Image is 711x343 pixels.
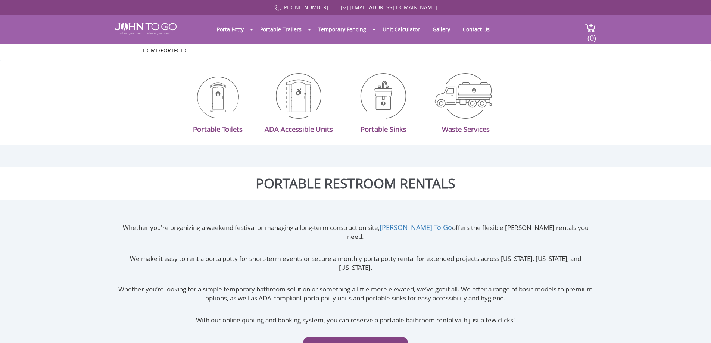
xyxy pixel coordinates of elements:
a: [PERSON_NAME] To Go [380,223,452,232]
img: Porta Potties [197,73,239,119]
a: Waste Services [434,73,498,134]
ul: / [143,47,568,54]
p: We make it easy to rent a porta potty for short-term events or secure a monthly porta potty renta... [115,254,596,272]
p: With our online quoting and booking system, you can reserve a portable bathroom rental with just ... [115,316,596,325]
a: Gallery [427,22,456,37]
img: Porta Potties [269,73,329,119]
img: JOHN to go [115,23,177,35]
div: Portable Toilets [193,119,243,134]
a: Portable Trailers [255,22,307,37]
a: Portable Toilets [193,73,243,134]
div: Portable Sinks [355,119,412,134]
a: Portfolio [160,47,189,54]
a: Temporary Fencing [312,22,372,37]
img: Porta Potties [434,73,498,119]
button: Live Chat [681,313,711,343]
div: Waste Services [434,119,498,134]
a: Portable Sinks [355,73,412,134]
img: cart a [585,23,596,33]
a: [EMAIL_ADDRESS][DOMAIN_NAME] [350,4,437,11]
a: Porta Potty [211,22,249,37]
span: (0) [587,27,596,43]
img: Call [274,5,281,11]
a: [PHONE_NUMBER] [282,4,328,11]
a: ADA Accessible Units [265,73,333,134]
p: Whether you're organizing a weekend festival or managing a long-term construction site, offers th... [115,223,596,241]
a: Home [143,47,159,54]
img: Porta Potties [355,73,412,119]
a: Unit Calculator [377,22,425,37]
img: Mail [341,6,348,10]
div: ADA Accessible Units [265,119,333,134]
a: Contact Us [457,22,495,37]
p: Whether you’re looking for a simple temporary bathroom solution or something a little more elevat... [115,285,596,303]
